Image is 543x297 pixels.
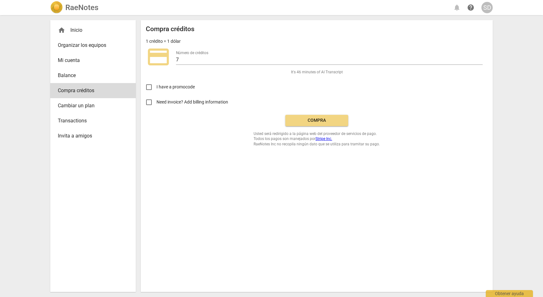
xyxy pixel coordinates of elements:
a: Organizar los equipos [50,38,136,53]
span: I have a promocode [156,84,195,90]
span: home [58,26,65,34]
a: Compra créditos [50,83,136,98]
img: Logo [50,1,63,14]
a: Mi cuenta [50,53,136,68]
p: 1 crédito = 1 dólar [146,38,181,45]
label: Número de créditos [176,51,208,55]
span: Compra créditos [58,87,123,94]
span: Usted será redirigido a la página web del proveedor de servicios de pago. Todos los pagos son man... [254,131,380,147]
button: Compra [285,115,348,126]
span: It's 46 minutes of AI Transcript [291,70,343,75]
span: Compra [290,117,343,124]
span: Invita a amigos [58,132,123,140]
span: Transactions [58,117,123,125]
a: Balance [50,68,136,83]
h2: Compra créditos [146,25,195,33]
div: Obtener ayuda [486,290,533,297]
span: Need invoice? Add billing information [156,99,229,105]
a: Stripe Inc. [315,137,332,141]
span: Balance [58,72,123,79]
span: Mi cuenta [58,57,123,64]
a: Invita a amigos [50,128,136,143]
span: Cambiar un plan [58,102,123,109]
div: Inicio [50,23,136,38]
span: help [467,4,474,11]
button: SD [481,2,493,13]
a: Cambiar un plan [50,98,136,113]
div: Inicio [58,26,123,34]
span: credit_card [146,44,171,70]
a: Transactions [50,113,136,128]
span: Organizar los equipos [58,42,123,49]
a: LogoRaeNotes [50,1,98,14]
h2: RaeNotes [65,3,98,12]
a: Obtener ayuda [465,2,476,13]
